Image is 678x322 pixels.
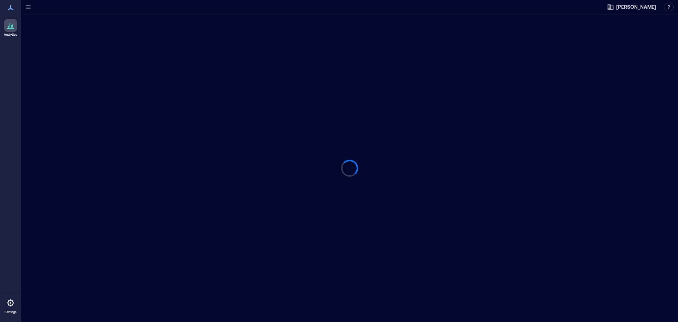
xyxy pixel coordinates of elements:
p: Analytics [4,33,17,37]
span: [PERSON_NAME] [616,4,656,11]
a: Analytics [2,17,19,39]
button: [PERSON_NAME] [605,1,658,13]
a: Settings [2,294,19,316]
p: Settings [5,310,17,314]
